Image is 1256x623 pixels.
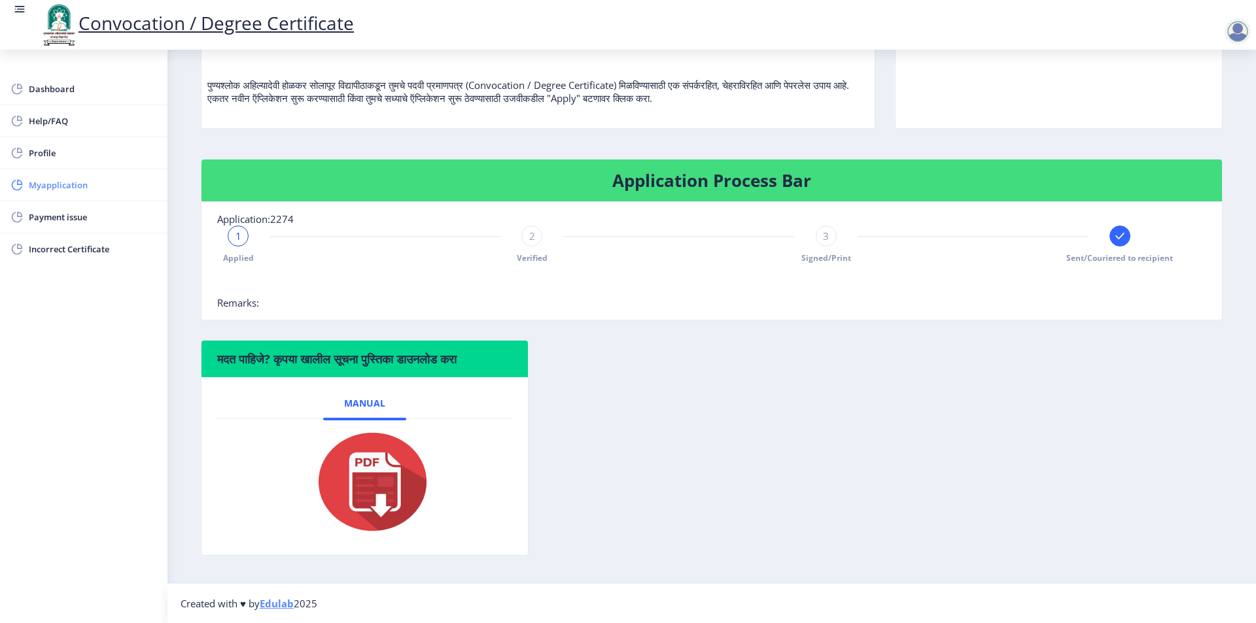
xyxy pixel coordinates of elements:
[29,209,157,225] span: Payment issue
[217,170,1206,191] h4: Application Process Bar
[217,296,259,309] span: Remarks:
[29,177,157,193] span: Myapplication
[235,229,241,243] span: 1
[344,398,385,409] span: Manual
[299,429,430,534] img: pdf.png
[323,388,406,419] a: Manual
[29,241,157,257] span: Incorrect Certificate
[39,3,78,47] img: logo
[1066,252,1173,263] span: Sent/Couriered to recipient
[801,252,851,263] span: Signed/Print
[823,229,829,243] span: 3
[181,597,317,610] span: Created with ♥ by 2025
[217,351,512,367] h6: मदत पाहिजे? कृपया खालील सूचना पुस्तिका डाउनलोड करा
[223,252,254,263] span: Applied
[29,81,157,97] span: Dashboard
[260,597,294,610] a: Edulab
[39,10,354,35] a: Convocation / Degree Certificate
[517,252,548,263] span: Verified
[29,113,157,129] span: Help/FAQ
[217,212,294,226] span: Application:2274
[29,145,157,161] span: Profile
[207,52,869,105] p: पुण्यश्लोक अहिल्यादेवी होळकर सोलापूर विद्यापीठाकडून तुमचे पदवी प्रमाणपत्र (Convocation / Degree C...
[529,229,535,243] span: 2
